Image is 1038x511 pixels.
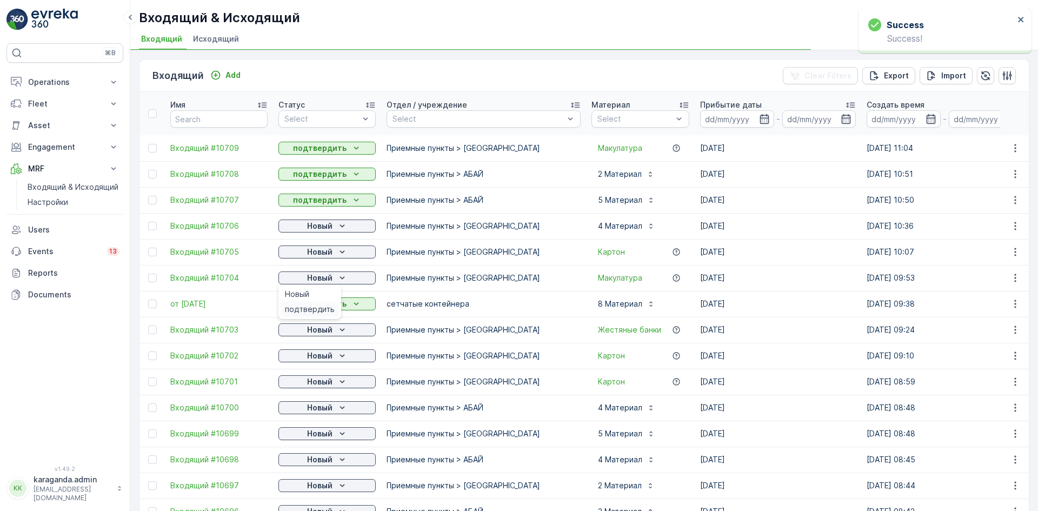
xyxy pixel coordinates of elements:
[148,403,157,412] div: Toggle Row Selected
[278,284,341,319] ul: Новый
[6,262,123,284] a: Reports
[381,447,586,473] td: Приемные пункты > АБАЙ
[783,67,858,84] button: Clear Filters
[34,474,111,485] p: karaganda.admin
[31,9,78,30] img: logo_light-DOdMpM7g.png
[6,284,123,306] a: Documents
[6,474,123,502] button: KKkaraganda.admin[EMAIL_ADDRESS][DOMAIN_NAME]
[597,114,673,124] p: Select
[598,376,625,387] a: Картон
[591,477,661,494] button: 2 Материал
[148,326,157,334] div: Toggle Row Selected
[591,165,661,183] button: 2 Материал
[170,428,268,439] a: Входящий #10699
[170,99,185,110] p: Имя
[776,112,780,125] p: -
[307,324,332,335] p: Новый
[861,213,1028,239] td: [DATE] 10:36
[170,402,268,413] a: Входящий #10700
[285,304,335,315] span: подтвердить
[293,169,347,180] p: подтвердить
[293,195,347,205] p: подтвердить
[949,110,1023,128] input: dd/mm/yyyy
[387,99,467,110] p: Отдел / учреждение
[591,295,662,313] button: 8 Материал
[598,195,642,205] p: 5 Материал
[278,479,376,492] button: Новый
[941,70,966,81] p: Import
[23,180,123,195] a: Входящий & Исходящий
[148,481,157,490] div: Toggle Row Selected
[591,451,662,468] button: 4 Материал
[170,324,268,335] span: Входящий #10703
[193,34,239,44] span: Исходящий
[381,343,586,369] td: Приемные пункты > [GEOGRAPHIC_DATA]
[591,399,662,416] button: 4 Материал
[861,447,1028,473] td: [DATE] 08:45
[598,169,642,180] p: 2 Материал
[381,213,586,239] td: Приемные пункты > [GEOGRAPHIC_DATA]
[598,324,661,335] a: Жестяные банки
[170,273,268,283] a: Входящий #10704
[307,350,332,361] p: Новый
[307,480,332,491] p: Новый
[598,273,642,283] a: Макулатура
[28,98,102,109] p: Fleet
[170,376,268,387] span: Входящий #10701
[381,239,586,265] td: Приемные пункты > [GEOGRAPHIC_DATA]
[23,195,123,210] a: Настройки
[695,447,861,473] td: [DATE]
[170,298,268,309] a: от 01.09.2025
[598,402,642,413] p: 4 Материал
[381,421,586,447] td: Приемные пункты > [GEOGRAPHIC_DATA]
[109,247,117,256] p: 13
[381,161,586,187] td: Приемные пункты > АБАЙ
[28,77,102,88] p: Operations
[598,350,625,361] a: Картон
[381,135,586,161] td: Приемные пункты > [GEOGRAPHIC_DATA]
[695,213,861,239] td: [DATE]
[861,317,1028,343] td: [DATE] 09:24
[598,298,642,309] p: 8 Материал
[591,425,662,442] button: 5 Материал
[170,480,268,491] span: Входящий #10697
[591,217,662,235] button: 4 Материал
[1017,15,1025,25] button: close
[170,195,268,205] a: Входящий #10707
[695,421,861,447] td: [DATE]
[170,454,268,465] a: Входящий #10698
[862,67,915,84] button: Export
[278,323,376,336] button: Новый
[148,351,157,360] div: Toggle Row Selected
[695,265,861,291] td: [DATE]
[293,143,347,154] p: подтвердить
[867,110,941,128] input: dd/mm/yyyy
[225,70,241,81] p: Add
[381,473,586,499] td: Приемные пункты > [GEOGRAPHIC_DATA]
[206,69,245,82] button: Add
[284,114,359,124] p: Select
[695,239,861,265] td: [DATE]
[598,221,642,231] p: 4 Материал
[861,395,1028,421] td: [DATE] 08:48
[591,191,662,209] button: 5 Материал
[278,453,376,466] button: Новый
[139,9,300,26] p: Входящий & Исходящий
[868,34,1014,43] p: Success!
[148,248,157,256] div: Toggle Row Selected
[170,298,268,309] span: от [DATE]
[9,480,26,497] div: KK
[943,112,947,125] p: -
[170,143,268,154] a: Входящий #10709
[148,429,157,438] div: Toggle Row Selected
[700,99,762,110] p: Прибытие даты
[6,219,123,241] a: Users
[28,120,102,131] p: Asset
[278,427,376,440] button: Новый
[278,194,376,207] button: подтвердить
